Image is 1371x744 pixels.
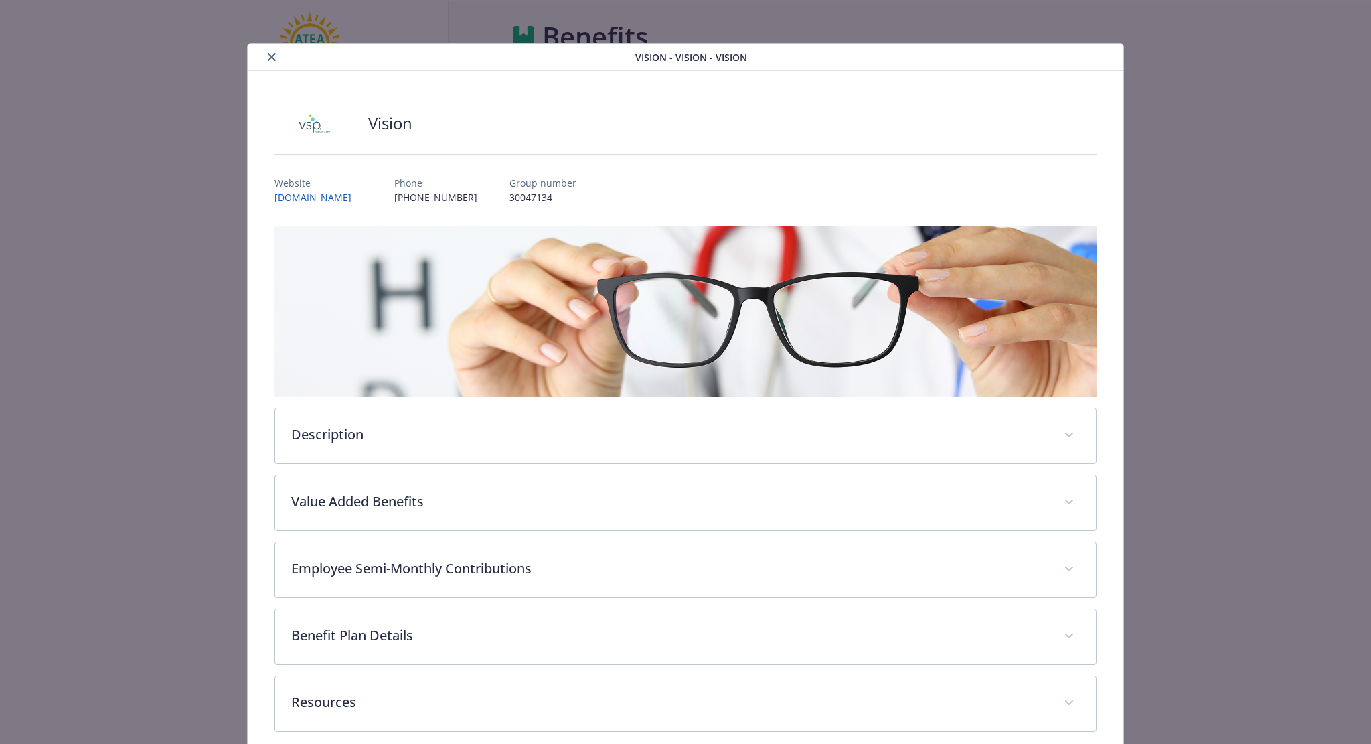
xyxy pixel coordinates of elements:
span: Vision - Vision - Vision [635,50,747,64]
p: Resources [291,692,1048,713]
p: Value Added Benefits [291,492,1048,512]
p: 30047134 [509,190,576,204]
a: [DOMAIN_NAME] [274,191,362,204]
p: Benefit Plan Details [291,625,1048,646]
img: banner [274,226,1097,397]
h2: Vision [368,112,412,135]
img: Vision Service Plan [274,103,355,143]
p: Description [291,425,1048,445]
button: close [264,49,280,65]
p: Phone [394,176,477,190]
p: Employee Semi-Monthly Contributions [291,559,1048,579]
div: Employee Semi-Monthly Contributions [275,542,1097,597]
div: Benefit Plan Details [275,609,1097,664]
p: [PHONE_NUMBER] [394,190,477,204]
div: Value Added Benefits [275,475,1097,530]
div: Resources [275,676,1097,731]
div: Description [275,408,1097,463]
p: Group number [509,176,576,190]
p: Website [274,176,362,190]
